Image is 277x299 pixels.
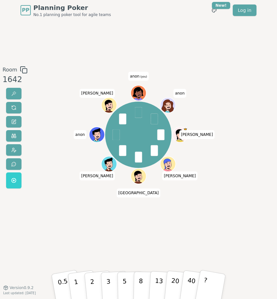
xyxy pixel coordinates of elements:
div: 1642 [3,74,28,85]
span: Click to change your name [162,171,197,180]
span: Click to change your name [80,89,115,98]
span: Click to change your name [80,171,115,180]
a: PPPlanning PokerNo.1 planning poker tool for agile teams [21,3,111,17]
button: Version0.9.2 [3,285,34,290]
span: Click to change your name [128,72,148,81]
span: Version 0.9.2 [10,285,34,290]
button: Watch only [6,130,21,142]
span: No.1 planning poker tool for agile teams [33,12,111,17]
span: Click to change your name [179,130,214,139]
button: New! [208,4,220,16]
button: Click to change your avatar [131,86,146,100]
span: (you) [139,75,147,78]
div: New! [212,2,230,9]
button: Change avatar [6,144,21,156]
span: Planning Poker [33,3,111,12]
button: Send feedback [6,158,21,170]
span: Click to change your name [74,130,87,139]
button: Reveal votes [6,88,21,99]
span: Click to change your name [117,188,160,197]
button: Get a named room [6,172,21,188]
button: Change name [6,116,21,128]
span: Last updated: [DATE] [3,291,36,295]
span: Click to change your name [173,89,186,98]
span: ryan is the host [183,128,187,131]
span: PP [22,6,29,14]
a: Log in [233,4,256,16]
button: Reset votes [6,102,21,113]
span: Room [3,66,17,74]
